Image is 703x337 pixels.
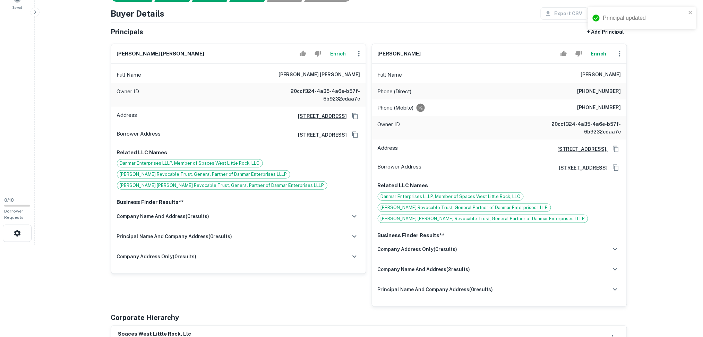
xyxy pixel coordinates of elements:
h6: [PERSON_NAME] [PERSON_NAME] [117,50,205,58]
button: Copy Address [611,144,621,154]
button: Reject [312,47,324,61]
span: [PERSON_NAME] [PERSON_NAME] Revocable Trust, General Partner of Danmar Enterprises LLLP [378,215,588,222]
h6: [PERSON_NAME] [378,50,421,58]
span: Danmar Enterprises LLLP, Member of Spaces West Little Rock, LLC [378,193,523,200]
h5: Principals [111,27,144,37]
span: [PERSON_NAME] Revocable Trust, General Partner of Danmar Enterprises LLLP [117,171,290,178]
p: Business Finder Results** [117,198,360,206]
button: Copy Address [350,111,360,121]
p: Borrower Address [117,130,161,140]
p: Address [378,144,398,154]
h6: [PHONE_NUMBER] [577,104,621,112]
button: Reject [573,47,585,61]
button: Copy Address [350,130,360,140]
h6: 20ccf324-4a35-4a6e-b57f-6b9232edaa7e [538,120,621,136]
span: 0 / 10 [4,198,14,203]
button: Enrich [588,47,610,61]
h6: principal name and company address ( 0 results) [378,286,493,293]
div: Principal updated [603,14,686,22]
h6: company address only ( 0 results) [378,245,457,253]
p: Full Name [117,71,142,79]
button: Accept [297,47,309,61]
iframe: Chat Widget [668,282,703,315]
a: [STREET_ADDRESS] [554,164,608,172]
button: Copy Address [611,163,621,173]
p: Phone (Direct) [378,87,412,96]
button: Accept [558,47,570,61]
button: close [688,10,693,16]
p: Related LLC Names [378,181,621,190]
span: Danmar Enterprises LLLP, Member of Spaces West Little Rock, LLC [117,160,263,167]
h6: [PERSON_NAME] [581,71,621,79]
p: Owner ID [378,120,400,136]
h6: [PERSON_NAME] [PERSON_NAME] [279,71,360,79]
button: Enrich [327,47,349,61]
h6: company name and address ( 0 results) [117,213,209,220]
p: Borrower Address [378,163,422,173]
p: Business Finder Results** [378,231,621,240]
span: Borrower Requests [4,209,24,220]
p: Related LLC Names [117,148,360,157]
span: [PERSON_NAME] [PERSON_NAME] Revocable Trust, General Partner of Danmar Enterprises LLLP [117,182,327,189]
p: Full Name [378,71,402,79]
p: Owner ID [117,87,139,103]
h4: Buyer Details [111,7,165,20]
p: Phone (Mobile) [378,104,414,112]
span: Saved [12,5,23,10]
a: [STREET_ADDRESS], [552,145,608,153]
span: [PERSON_NAME] Revocable Trust, General Partner of Danmar Enterprises LLLP [378,204,551,211]
h6: company name and address ( 2 results) [378,266,470,273]
div: Requests to not be contacted at this number [417,104,425,112]
button: + Add Principal [585,26,627,38]
h5: Corporate Hierarchy [111,312,179,323]
h6: company address only ( 0 results) [117,253,197,260]
p: Address [117,111,137,121]
h6: [PHONE_NUMBER] [577,87,621,96]
a: [STREET_ADDRESS] [293,131,347,139]
h6: principal name and company address ( 0 results) [117,233,232,240]
a: [STREET_ADDRESS] [293,112,347,120]
h6: 20ccf324-4a35-4a6e-b57f-6b9232edaa7e [277,87,360,103]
